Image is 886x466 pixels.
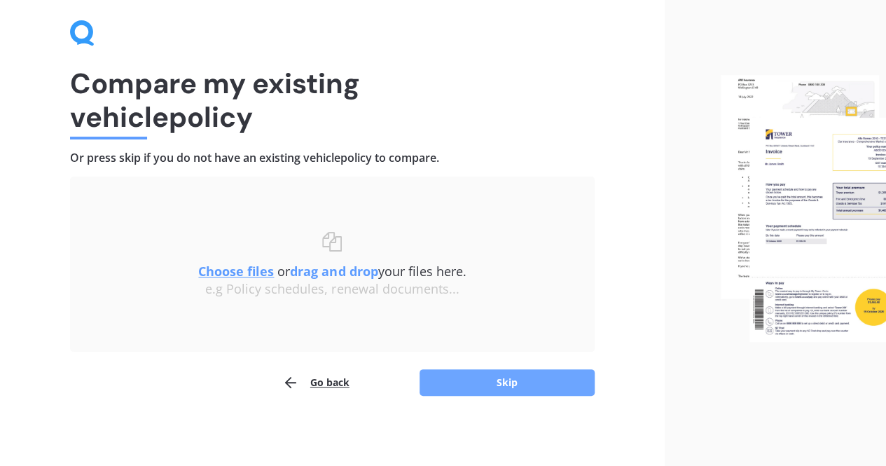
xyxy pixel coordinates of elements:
[198,263,274,280] u: Choose files
[98,282,567,297] div: e.g Policy schedules, renewal documents...
[198,263,466,280] span: or your files here.
[282,369,349,397] button: Go back
[420,369,595,396] button: Skip
[721,75,886,342] img: files.webp
[70,151,595,165] h4: Or press skip if you do not have an existing vehicle policy to compare.
[290,263,378,280] b: drag and drop
[70,67,595,134] h1: Compare my existing vehicle policy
